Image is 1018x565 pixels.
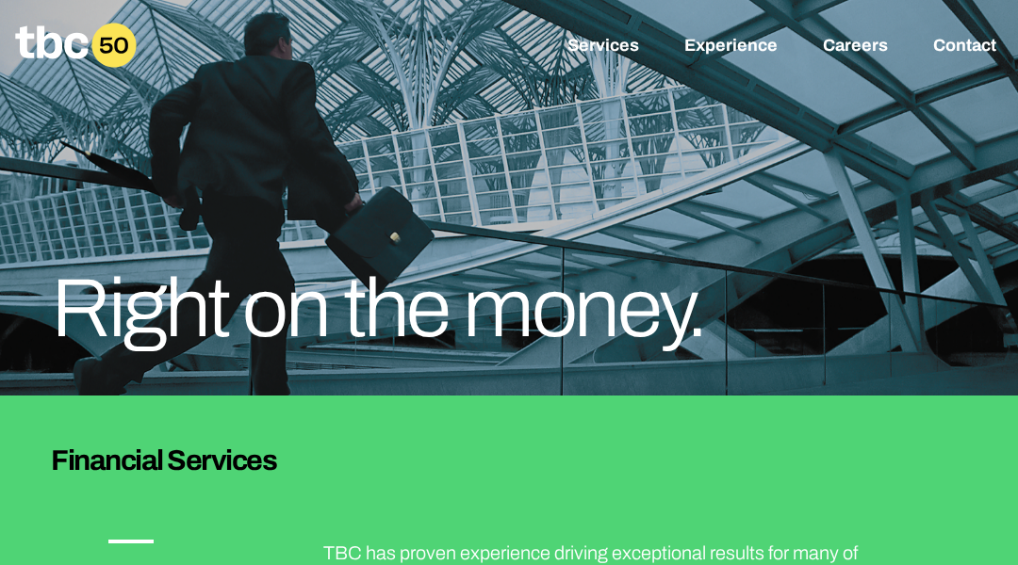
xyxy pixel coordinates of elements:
[567,36,639,58] a: Services
[51,267,775,350] h1: Right on the money.
[684,36,778,58] a: Experience
[933,36,996,58] a: Contact
[15,23,137,68] a: Homepage
[51,441,967,479] h3: Financial Services
[823,36,888,58] a: Careers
